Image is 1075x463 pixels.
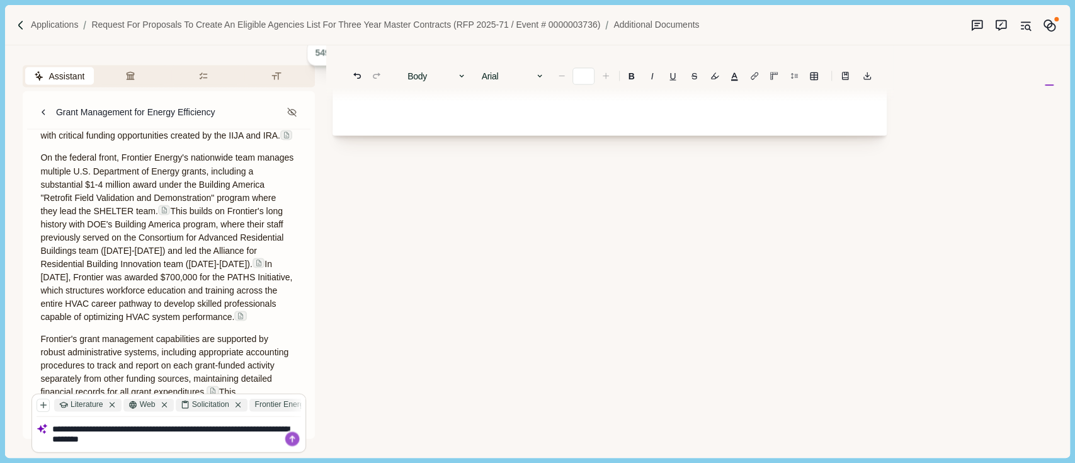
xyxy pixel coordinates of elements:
[858,67,876,85] button: Export to docx
[40,259,295,322] span: In [DATE], Frontier was awarded $700,000 for the PATHS Initiative, which structures workforce edu...
[475,67,550,85] button: Arial
[685,67,703,85] button: S
[40,153,296,216] span: On the federal front, Frontier Energy's nationwide team manages multiple U.S. Department of Energ...
[401,67,473,85] button: Body
[31,18,79,31] a: Applications
[40,65,297,141] span: Additionally, as an awardee of the [US_STATE] State Local Grant Development Assistance fund throu...
[249,399,349,412] div: Frontier Energy...P.pdf
[765,67,783,85] button: Adjust margins
[629,72,635,81] b: B
[669,72,676,81] u: U
[600,20,613,31] img: Forward slash icon
[622,67,641,85] button: B
[78,20,91,31] img: Forward slash icon
[40,206,286,269] span: This builds on Frontier's long history with DOE's Building America program, where their staff pre...
[40,334,291,397] span: Frontier's grant management capabilities are supported by robust administrative systems, includin...
[836,67,854,85] button: Line height
[176,399,247,412] div: Solicitation
[597,67,615,85] button: Increase font size
[785,67,803,85] button: Line height
[311,45,356,62] div: 549 words
[746,67,763,85] button: Line height
[91,18,600,31] a: Request for Proposals to Create an Eligible Agencies List for Three Year Master Contracts (RFP 20...
[553,67,571,85] button: Decrease font size
[48,70,84,83] span: Assistant
[56,106,215,119] div: Grant Management for Energy Efficiency
[54,399,121,412] div: Literature
[691,72,697,81] s: S
[368,67,385,85] button: Redo
[123,399,173,412] div: Web
[663,67,683,85] button: U
[15,20,26,31] img: Forward slash icon
[805,67,822,85] button: Line height
[613,18,699,31] a: Additional Documents
[40,333,297,438] p: This comprehensive approach to grant management has enabled Frontier Energy to consistently deliv...
[643,67,661,85] button: I
[348,67,366,85] button: Undo
[651,72,654,81] i: I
